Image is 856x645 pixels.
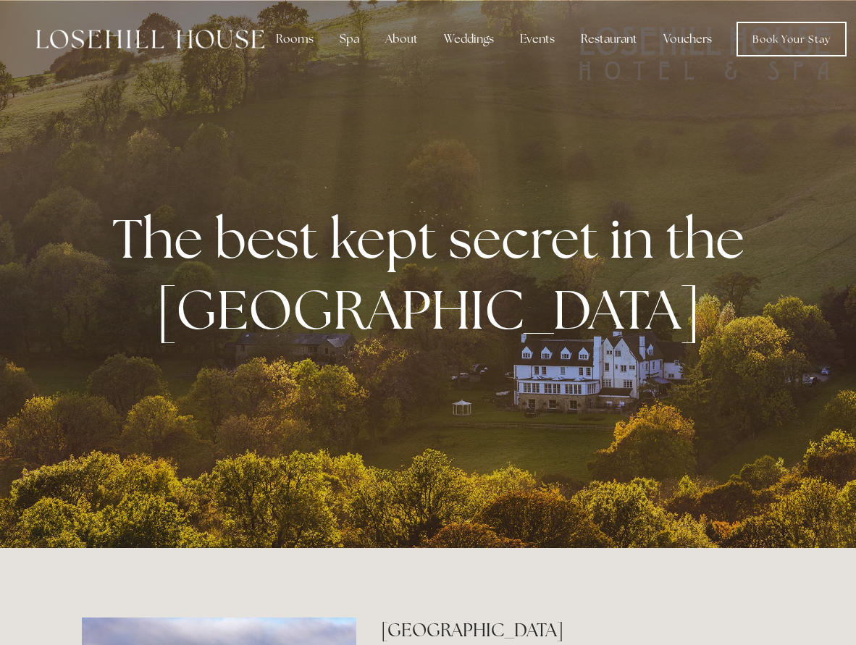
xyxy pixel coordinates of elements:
div: About [374,25,429,54]
div: Rooms [264,25,325,54]
h2: [GEOGRAPHIC_DATA] [381,617,774,643]
div: Weddings [432,25,505,54]
strong: The best kept secret in the [GEOGRAPHIC_DATA] [112,203,756,345]
a: Vouchers [652,25,723,54]
div: Events [508,25,566,54]
div: Spa [328,25,371,54]
img: Losehill House [36,30,264,49]
div: Restaurant [569,25,649,54]
a: Book Your Stay [737,22,847,56]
